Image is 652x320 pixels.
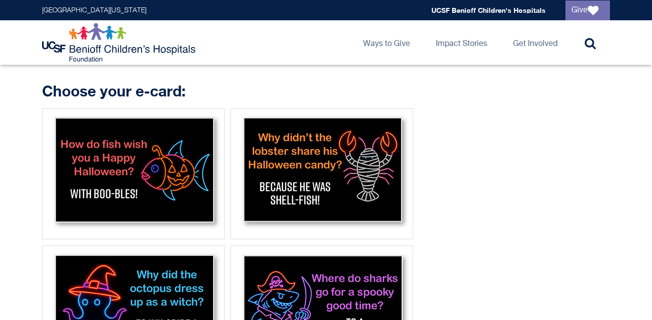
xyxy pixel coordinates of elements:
div: Lobster [231,108,413,239]
img: Lobster [234,112,410,233]
div: Fish [42,108,225,239]
img: Logo for UCSF Benioff Children's Hospitals Foundation [42,23,198,62]
a: UCSF Benioff Children's Hospitals [431,6,546,14]
a: Get Involved [505,20,565,65]
a: Give [565,0,610,20]
a: [GEOGRAPHIC_DATA][US_STATE] [42,7,146,14]
a: Impact Stories [428,20,495,65]
strong: Choose your e-card: [42,82,186,100]
a: Ways to Give [355,20,418,65]
img: Fish [46,112,221,233]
